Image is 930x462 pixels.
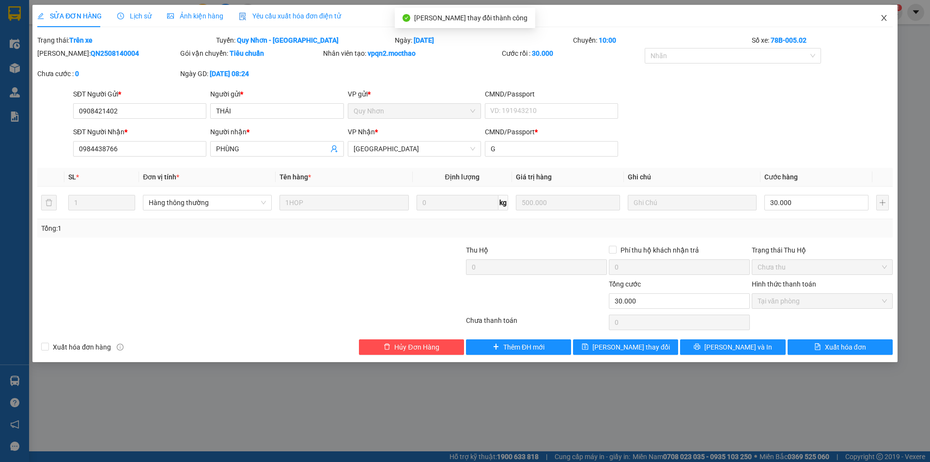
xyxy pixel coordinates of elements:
span: Giá trị hàng [516,173,552,181]
span: user-add [330,145,338,153]
span: Thêm ĐH mới [503,342,544,352]
th: Ghi chú [624,168,760,187]
div: Chưa cước : [37,68,178,79]
span: Tuy Hòa [354,142,475,156]
label: Hình thức thanh toán [752,280,816,288]
span: delete [384,343,390,351]
span: Lịch sử [117,12,152,20]
span: kg [498,195,508,210]
button: plusThêm ĐH mới [466,339,571,355]
div: Người gửi [210,89,343,99]
div: Cước rồi : [502,48,643,59]
div: Ngày GD: [180,68,321,79]
b: 78B-005.02 [771,36,806,44]
div: Ngày: [394,35,573,46]
span: file-text [814,343,821,351]
button: plus [876,195,889,210]
span: Thu Hộ [466,246,488,254]
div: Tuyến: [215,35,394,46]
b: Tiêu chuẩn [230,49,264,57]
button: deleteHủy Đơn Hàng [359,339,464,355]
b: 10:00 [599,36,616,44]
div: Gói vận chuyển: [180,48,321,59]
div: Chưa thanh toán [465,315,608,332]
span: Tổng cước [609,280,641,288]
span: save [582,343,589,351]
span: [PERSON_NAME] thay đổi thành công [414,14,527,22]
input: 0 [516,195,620,210]
input: VD: Bàn, Ghế [279,195,408,210]
span: Tên hàng [279,173,311,181]
div: Số xe: [751,35,894,46]
span: picture [167,13,174,19]
span: close [880,14,888,22]
span: Xuất hóa đơn hàng [49,342,115,352]
span: Hàng thông thường [149,195,266,210]
div: Chuyến: [572,35,751,46]
span: check-circle [403,14,410,22]
span: Cước hàng [764,173,798,181]
div: Trạng thái Thu Hộ [752,245,893,255]
span: SL [68,173,76,181]
b: vpqn2.mocthao [368,49,416,57]
span: Tại văn phòng [758,294,887,308]
span: Đơn vị tính [143,173,179,181]
span: Ảnh kiện hàng [167,12,223,20]
div: [PERSON_NAME]: [37,48,178,59]
span: info-circle [117,344,124,350]
span: Quy Nhơn [354,104,475,118]
span: [PERSON_NAME] thay đổi [592,342,670,352]
span: VP Nhận [348,128,375,136]
span: Hủy Đơn Hàng [394,342,439,352]
div: Người nhận [210,127,343,137]
span: Chưa thu [758,260,887,274]
button: file-textXuất hóa đơn [788,339,893,355]
div: SĐT Người Gửi [73,89,206,99]
span: Yêu cầu xuất hóa đơn điện tử [239,12,341,20]
b: Trên xe [69,36,93,44]
div: VP gửi [348,89,481,99]
b: 30.000 [532,49,553,57]
span: edit [37,13,44,19]
b: [DATE] [414,36,434,44]
button: Close [870,5,898,32]
button: delete [41,195,57,210]
img: icon [239,13,247,20]
div: CMND/Passport [485,127,618,137]
b: Quy Nhơn - [GEOGRAPHIC_DATA] [237,36,339,44]
div: CMND/Passport [485,89,618,99]
b: 0 [75,70,79,78]
span: [PERSON_NAME] và In [704,342,772,352]
span: Xuất hóa đơn [825,342,866,352]
span: plus [493,343,499,351]
span: clock-circle [117,13,124,19]
div: Nhân viên tạo: [323,48,500,59]
span: SỬA ĐƠN HÀNG [37,12,102,20]
input: Ghi Chú [628,195,757,210]
span: Định lượng [445,173,480,181]
span: Phí thu hộ khách nhận trả [617,245,703,255]
span: printer [694,343,700,351]
button: printer[PERSON_NAME] và In [680,339,785,355]
b: [DATE] 08:24 [210,70,249,78]
div: Trạng thái: [36,35,215,46]
div: Tổng: 1 [41,223,359,234]
button: save[PERSON_NAME] thay đổi [573,339,678,355]
div: SĐT Người Nhận [73,127,206,137]
b: QN2508140004 [91,49,139,57]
